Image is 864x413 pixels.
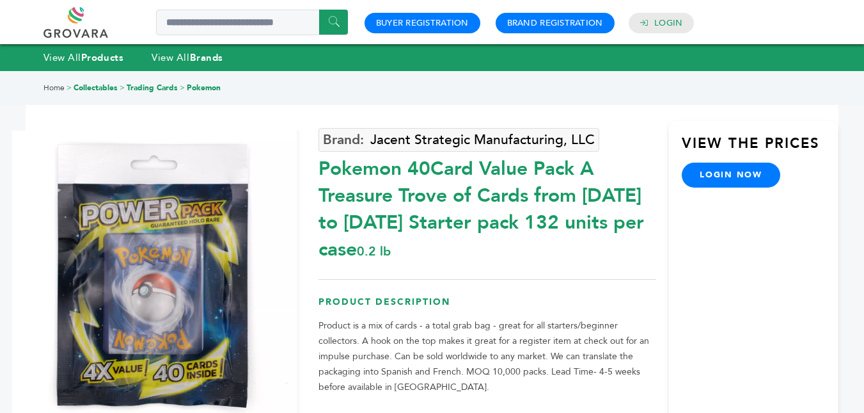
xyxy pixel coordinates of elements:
a: Trading Cards [127,83,178,93]
span: > [120,83,125,93]
a: Buyer Registration [376,17,469,29]
a: View AllBrands [152,51,223,64]
span: 0.2 lb [357,243,391,260]
input: Search a product or brand... [156,10,348,35]
h3: Product Description [318,296,656,318]
a: Brand Registration [507,17,603,29]
a: Home [43,83,65,93]
span: > [180,83,185,93]
a: Login [654,17,682,29]
strong: Products [81,51,123,64]
div: Pokemon 40Card Value Pack A Treasure Trove of Cards from [DATE] to [DATE] Starter pack 132 units ... [318,149,656,263]
a: View AllProducts [43,51,124,64]
a: Pokemon [187,83,221,93]
a: login now [682,163,780,187]
span: > [67,83,72,93]
a: Jacent Strategic Manufacturing, LLC [318,128,599,152]
p: Product is a mix of cards - a total grab bag - great for all starters/beginner collectors. A hook... [318,318,656,395]
a: Collectables [74,83,118,93]
h3: View the Prices [682,134,838,163]
strong: Brands [190,51,223,64]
